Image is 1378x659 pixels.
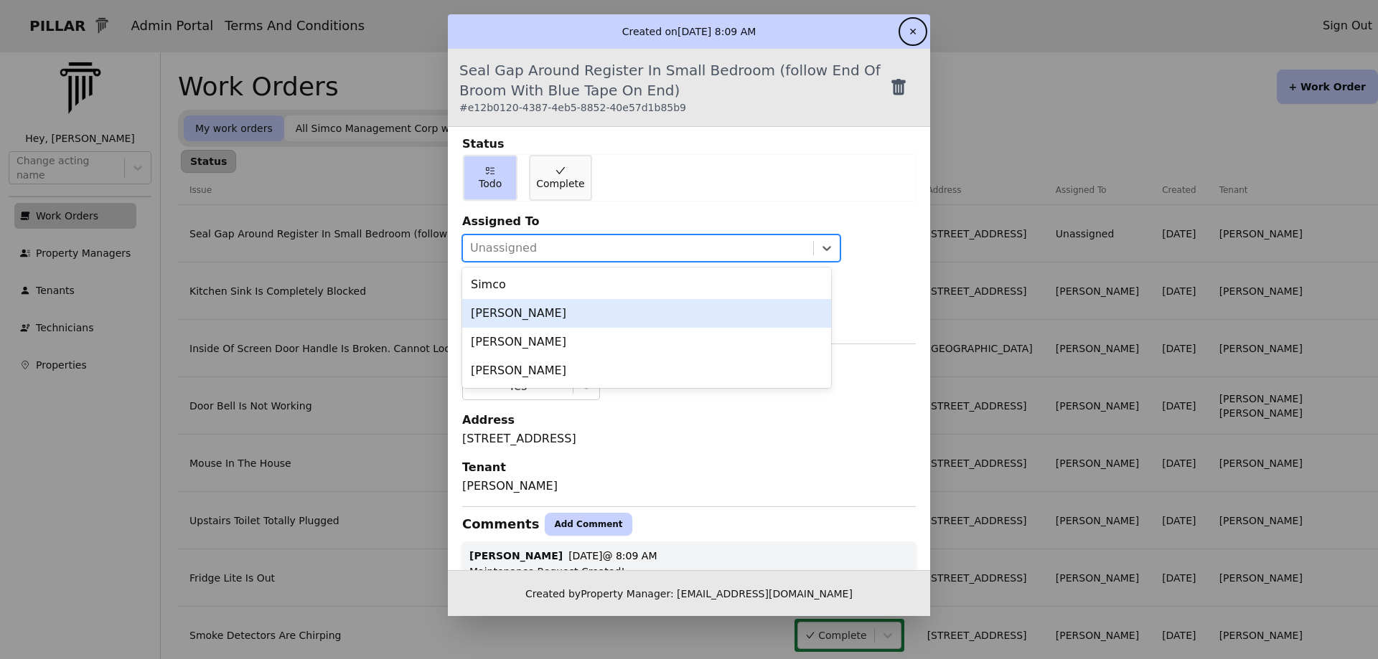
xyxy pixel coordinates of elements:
[462,270,831,299] div: Simco
[462,328,831,356] div: [PERSON_NAME]
[479,176,502,191] span: Todo
[462,412,916,429] div: Address
[462,478,916,495] div: [PERSON_NAME]
[462,136,916,153] div: Status
[463,155,517,201] button: Todo
[448,570,930,616] div: Created by Property Manager: [EMAIL_ADDRESS][DOMAIN_NAME]
[462,299,831,328] div: [PERSON_NAME]
[469,549,563,563] p: [PERSON_NAME]
[901,20,924,43] button: ✕
[459,60,890,115] div: Seal Gap Around Register In Small Bedroom (follow End Of Broom With Blue Tape On End)
[462,213,916,230] div: Assigned To
[529,155,591,201] button: Complete
[459,100,890,115] div: # e12b0120-4387-4eb5-8852-40e57d1b85b9
[462,459,916,476] div: Tenant
[568,549,657,563] p: [DATE] @ 8:09 AM
[462,430,916,447] div: [STREET_ADDRESS]
[462,356,831,385] div: [PERSON_NAME]
[462,514,539,534] div: Comments
[536,176,584,191] span: Complete
[622,24,756,39] p: Created on [DATE] 8:09 AM
[469,564,909,579] div: Maintenance Request Created!
[545,513,632,536] button: Add Comment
